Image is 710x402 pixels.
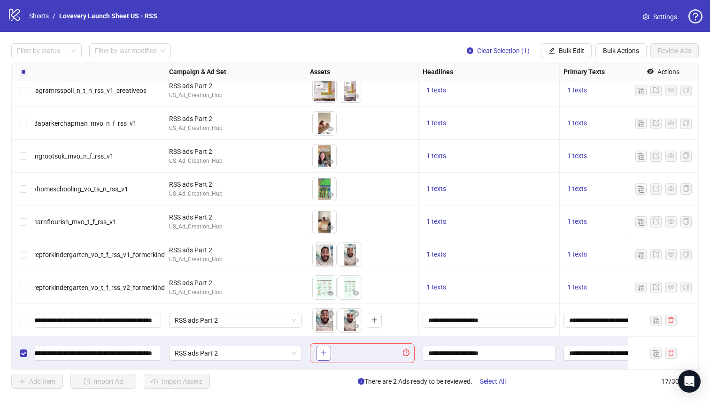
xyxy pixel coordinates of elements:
li: / [53,11,55,21]
span: 1 texts [567,250,587,258]
img: Asset 1 [313,276,336,299]
button: 1 texts [423,85,450,96]
button: Duplicate [635,85,647,96]
button: 1 texts [563,118,591,129]
span: eye [353,257,359,264]
span: Clear Selection (1) [477,47,530,54]
a: Lovevery Launch Sheet US - RSS [57,11,159,21]
button: Preview [325,190,336,201]
img: Asset 1 [313,243,336,266]
button: Duplicate [635,118,647,129]
span: 1 texts [426,250,446,258]
span: 1 texts [426,218,446,225]
div: US_Ad_Creation_Hub [169,124,302,133]
div: US_Ad_Creation_Hub [169,190,302,198]
span: export [653,87,659,93]
span: 1 texts [567,185,587,192]
div: US_Ad_Creation_Hub [169,91,302,100]
div: Select row 13 [12,205,35,238]
button: Bulk Edit [541,43,592,58]
span: eye [353,93,359,99]
span: info-circle [358,378,364,385]
span: eye [327,224,334,231]
span: plus [320,349,327,356]
span: edit [548,47,555,54]
button: Duplicate [635,151,647,162]
span: 1 texts [567,119,587,127]
img: Asset 1 [313,309,336,332]
button: Preview [350,288,362,299]
strong: Campaign & Ad Set [169,67,226,77]
span: plus [371,317,378,323]
div: RSS ads Part 2 [169,114,302,124]
div: US_Ad_Creation_Hub [169,222,302,231]
button: Preview [350,321,362,332]
button: Add Item [11,374,63,389]
button: Preview [325,157,336,168]
span: Bulk Actions [603,47,639,54]
span: RSS ads Part 2 [175,313,296,327]
button: Add [367,313,382,328]
span: export [653,251,659,258]
span: 1 texts [426,86,446,94]
img: Asset 2 [338,309,362,332]
span: 1 texts [567,86,587,94]
button: Preview [325,288,336,299]
span: eye [668,251,674,258]
div: Select row 15 [12,271,35,304]
button: Preview [325,91,336,102]
span: close-circle [353,311,359,317]
button: Preview [325,321,336,332]
span: eye [327,126,334,132]
button: Duplicate [635,282,647,293]
div: Select row 14 [12,238,35,271]
span: export [653,120,659,126]
button: 1 texts [563,282,591,293]
div: Resize Ad Name column [162,62,165,81]
button: Preview [350,255,362,266]
img: Asset 1 [313,112,336,135]
span: eye [327,323,334,329]
span: RSS ads Part 2 [175,346,296,360]
div: RSS ads Part 2 [169,179,302,190]
button: 1 texts [423,282,450,293]
div: US_Ad_Creation_Hub [169,157,302,166]
div: Select row 17 [12,337,35,370]
button: 1 texts [563,216,591,228]
button: 1 texts [563,151,591,162]
div: US_Ad_Creation_Hub [169,288,302,297]
img: Asset 2 [338,243,362,266]
button: Duplicate [650,348,662,359]
div: Select row 9 [12,74,35,107]
span: 1 texts [426,283,446,291]
span: export [653,152,659,159]
div: Resize Headlines column [557,62,559,81]
button: 1 texts [423,183,450,195]
div: Resize Assets column [416,62,418,81]
img: Asset 1 [313,210,336,234]
button: Preview [325,255,336,266]
span: eye [327,191,334,198]
span: eye [668,185,674,192]
button: Duplicate [635,183,647,195]
div: Edit values [563,313,649,328]
button: Delete [325,309,336,320]
button: Review Ads [650,43,699,58]
span: eye [668,218,674,225]
span: 1 texts [567,218,587,225]
div: Edit values [423,313,556,328]
span: eye [668,284,674,290]
button: Preview [325,124,336,135]
button: Duplicate [650,315,662,326]
button: Duplicate [635,216,647,228]
span: eye-invisible [647,68,654,75]
button: Import Assets [144,374,210,389]
span: export [653,284,659,290]
span: eye [668,87,674,93]
span: 17 / 300 items [661,376,699,387]
div: Edit values [563,346,649,361]
div: Edit values [423,346,556,361]
strong: Assets [310,67,330,77]
button: 1 texts [423,118,450,129]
